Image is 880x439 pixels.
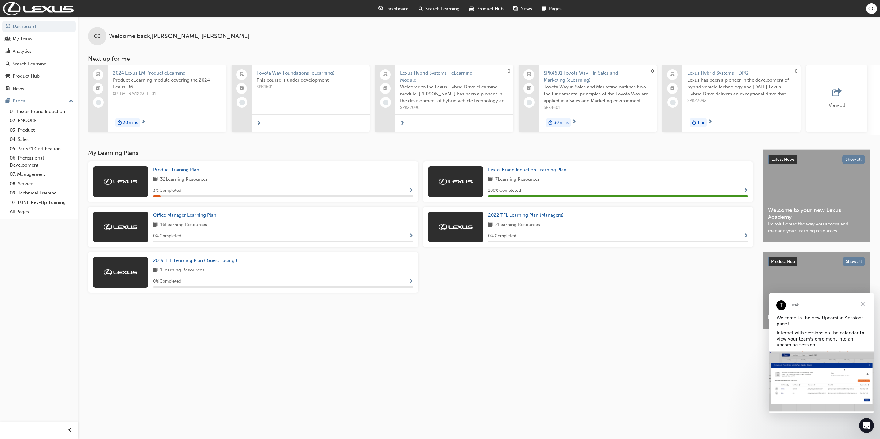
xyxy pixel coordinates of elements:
[8,37,97,55] div: Interact with sessions on the calendar to view your team's enrolment into an upcoming session.
[549,5,562,12] span: Pages
[651,68,654,74] span: 0
[488,167,566,172] span: Lexus Brand Induction Learning Plan
[257,70,365,77] span: Toyota Way Foundations (eLearning)
[2,20,76,95] button: DashboardMy TeamAnalyticsSearch LearningProduct HubNews
[508,2,537,15] a: news-iconNews
[2,95,76,107] button: Pages
[670,100,676,105] span: learningRecordVerb_NONE-icon
[519,65,657,132] a: 0SPK4601 Toyota Way - In Sales and Marketing (eLearning)Toyota Way in Sales and Marketing outline...
[477,5,504,12] span: Product Hub
[13,98,25,105] div: Pages
[763,252,841,329] a: ES 7th Generation Facelift
[96,71,100,79] span: laptop-icon
[866,3,877,14] button: CC
[385,5,409,12] span: Dashboard
[508,68,510,74] span: 0
[13,48,32,55] div: Analytics
[488,187,521,194] span: 100 % Completed
[743,232,748,240] button: Show Progress
[7,153,76,170] a: 06. Professional Development
[829,102,845,108] span: View all
[439,224,473,230] img: Trak
[153,257,240,264] a: 2019 TFL Learning Plan ( Guest Facing )
[544,70,652,83] span: SPK4601 Toyota Way - In Sales and Marketing (eLearning)
[6,24,10,29] span: guage-icon
[670,85,675,93] span: booktick-icon
[488,233,516,240] span: 0 % Completed
[548,119,553,127] span: duration-icon
[465,2,508,15] a: car-iconProduct Hub
[118,119,122,127] span: duration-icon
[7,207,76,217] a: All Pages
[544,83,652,104] span: Toyota Way in Sales and Marketing outlines how the fundamental principles of the Toyota Way are a...
[687,70,796,77] span: Lexus Hybrid Systems - DPG
[232,65,370,132] a: Toyota Way Foundations (eLearning)This course is under developmentSPK4501
[572,119,577,125] span: next-icon
[153,278,181,285] span: 0 % Completed
[708,119,712,125] span: next-icon
[153,187,181,194] span: 3 % Completed
[488,166,569,173] a: Lexus Brand Induction Learning Plan
[104,269,137,275] img: Trak
[153,176,158,183] span: book-icon
[69,97,73,105] span: up-icon
[153,212,216,218] span: Office Manager Learning Plan
[240,85,244,93] span: booktick-icon
[513,5,518,13] span: news-icon
[113,77,221,90] span: Product eLearning module covering the 2024 Lexus LM
[419,5,423,13] span: search-icon
[2,58,76,70] a: Search Learning
[687,97,796,104] span: SPK22092
[2,33,76,45] a: My Team
[12,60,47,67] div: Search Learning
[409,187,413,194] button: Show Progress
[7,107,76,116] a: 01. Lexus Brand Induction
[843,257,866,266] button: Show all
[859,418,874,433] iframe: Intercom live chat
[8,22,97,34] div: Welcome to the new Upcoming Sessions page!
[409,232,413,240] button: Show Progress
[6,61,10,67] span: search-icon
[13,36,32,43] div: My Team
[123,119,138,126] span: 30 mins
[2,71,76,82] a: Product Hub
[113,90,221,98] span: SP_LM_NM1223_EL01
[160,267,204,274] span: 1 Learning Resources
[425,5,460,12] span: Search Learning
[2,46,76,57] a: Analytics
[771,259,795,264] span: Product Hub
[13,85,24,92] div: News
[96,85,100,93] span: booktick-icon
[520,5,532,12] span: News
[527,100,532,105] span: learningRecordVerb_NONE-icon
[409,233,413,239] span: Show Progress
[94,33,101,40] span: CC
[383,71,388,79] span: laptop-icon
[768,155,865,164] a: Latest NewsShow all
[373,2,414,15] a: guage-iconDashboard
[409,278,413,285] button: Show Progress
[527,71,531,79] span: laptop-icon
[239,100,245,105] span: learningRecordVerb_NONE-icon
[240,71,244,79] span: laptop-icon
[692,119,696,127] span: duration-icon
[153,233,181,240] span: 0 % Completed
[662,65,801,132] a: 0Lexus Hybrid Systems - DPGLexus has been a pioneer in the development of hybrid vehicle technolo...
[670,71,675,79] span: laptop-icon
[160,176,208,183] span: 32 Learning Resources
[6,37,10,42] span: people-icon
[469,5,474,13] span: car-icon
[104,179,137,185] img: Trak
[409,279,413,284] span: Show Progress
[3,2,74,15] img: Trak
[400,83,508,104] span: Welcome to the Lexus Hybrid Drive eLearning module. [PERSON_NAME] has been a pioneer in the devel...
[537,2,566,15] a: pages-iconPages
[768,207,865,221] span: Welcome to your new Lexus Academy
[7,125,76,135] a: 03. Product
[383,85,388,93] span: booktick-icon
[257,121,261,126] span: next-icon
[771,157,795,162] span: Latest News
[409,188,413,194] span: Show Progress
